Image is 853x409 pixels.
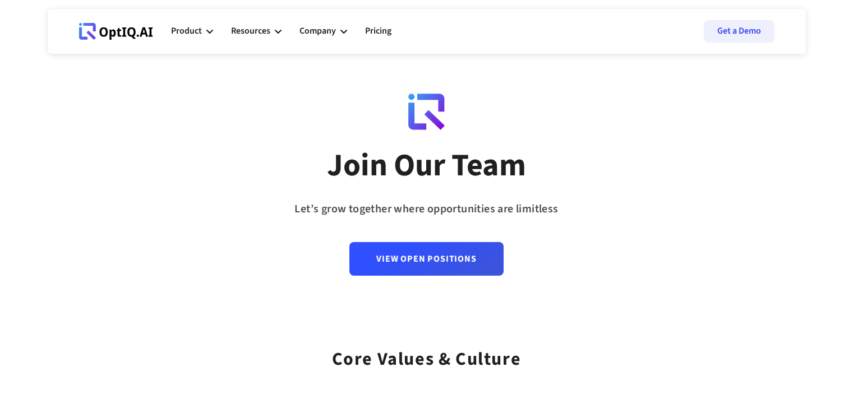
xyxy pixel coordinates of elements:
div: Webflow Homepage [79,39,80,40]
a: Webflow Homepage [79,15,153,48]
div: Let’s grow together where opportunities are limitless [294,199,558,220]
a: Get a Demo [704,20,774,43]
div: Product [171,15,213,48]
div: Resources [231,15,282,48]
div: Company [299,15,347,48]
div: Product [171,24,202,39]
div: Core values & Culture [332,334,522,374]
div: Company [299,24,336,39]
div: Join Our Team [327,146,526,185]
a: Pricing [365,15,391,48]
div: Resources [231,24,270,39]
a: View Open Positions [349,242,503,276]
